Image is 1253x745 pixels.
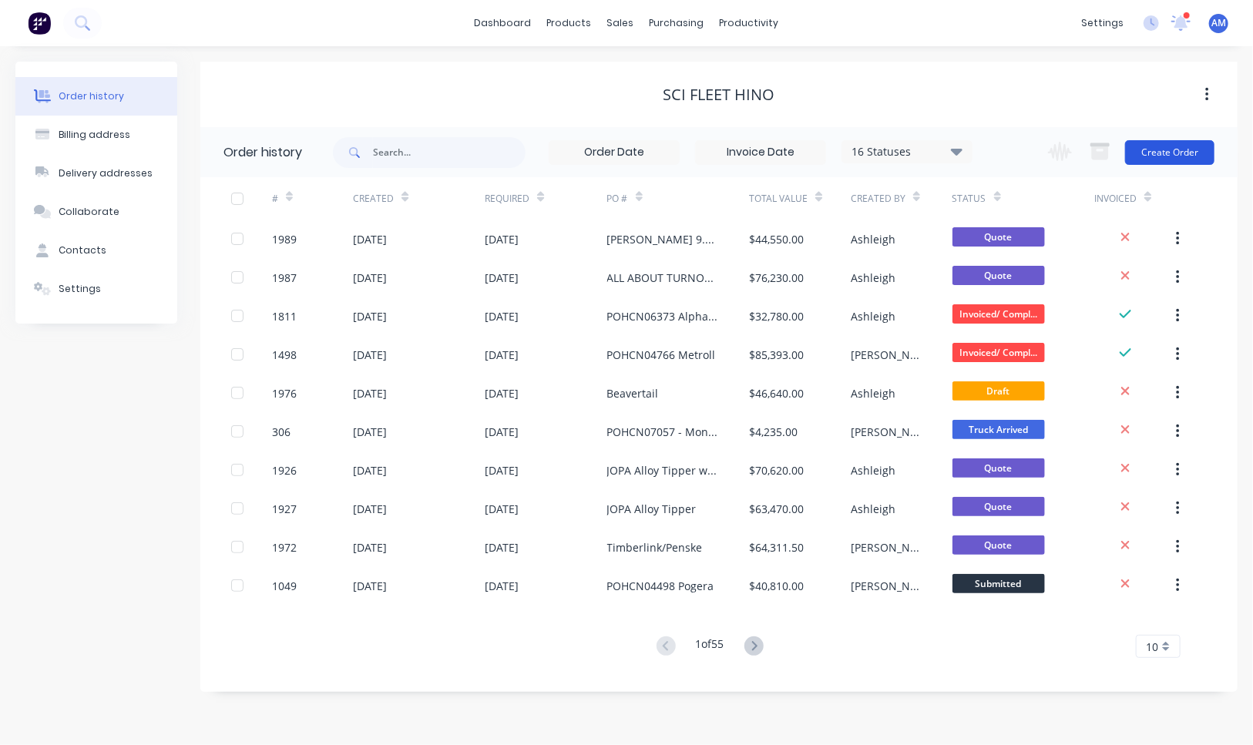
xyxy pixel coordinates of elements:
div: [DATE] [485,270,519,286]
div: Contacts [59,243,106,257]
div: [DATE] [353,424,387,440]
div: sales [600,12,642,35]
input: Order Date [549,141,679,164]
div: Required [485,192,529,206]
span: Quote [952,227,1045,247]
div: products [539,12,600,35]
div: $64,311.50 [749,539,804,555]
span: Invoiced/ Compl... [952,343,1045,362]
div: Invoiced [1094,177,1175,220]
span: Quote [952,535,1045,555]
div: [DATE] [353,501,387,517]
div: purchasing [642,12,712,35]
div: [PERSON_NAME] [851,539,922,555]
div: 1498 [272,347,297,363]
div: [DATE] [353,347,387,363]
div: Delivery addresses [59,166,153,180]
span: AM [1211,16,1226,30]
div: Created By [851,177,952,220]
div: [DATE] [485,501,519,517]
div: [DATE] [485,385,519,401]
div: PO # [607,192,628,206]
span: Submitted [952,574,1045,593]
div: POHCN04498 Pogera [607,578,714,594]
div: $4,235.00 [749,424,798,440]
div: 1976 [272,385,297,401]
button: Delivery addresses [15,154,177,193]
span: Draft [952,381,1045,401]
div: $70,620.00 [749,462,804,478]
div: $46,640.00 [749,385,804,401]
div: Sci Fleet Hino [663,86,775,104]
div: Settings [59,282,101,296]
div: Status [952,177,1095,220]
div: [DATE] [353,578,387,594]
div: [DATE] [485,347,519,363]
div: Billing address [59,128,130,142]
div: 1987 [272,270,297,286]
a: dashboard [467,12,539,35]
input: Invoice Date [696,141,825,164]
div: 1927 [272,501,297,517]
div: Invoiced [1094,192,1137,206]
span: Quote [952,497,1045,516]
span: Invoiced/ Compl... [952,304,1045,324]
img: Factory [28,12,51,35]
div: POHCN04766 Metroll [607,347,716,363]
div: Ashleigh [851,501,895,517]
span: Quote [952,458,1045,478]
div: # [272,192,278,206]
div: [DATE] [485,462,519,478]
div: [DATE] [485,308,519,324]
div: [PERSON_NAME] [851,424,922,440]
button: Collaborate [15,193,177,231]
div: 1972 [272,539,297,555]
div: 1049 [272,578,297,594]
div: Status [952,192,986,206]
div: Timberlink/Penske [607,539,703,555]
div: Ashleigh [851,462,895,478]
div: $76,230.00 [749,270,804,286]
div: ALL ABOUT TURNOVER FC [607,270,719,286]
div: 1811 [272,308,297,324]
div: [DATE] [485,539,519,555]
div: productivity [712,12,787,35]
div: [PERSON_NAME] 9.1m Tray Rear Crane [607,231,719,247]
div: Order history [223,143,302,162]
div: Created [353,192,394,206]
div: 1926 [272,462,297,478]
div: $85,393.00 [749,347,804,363]
button: Order history [15,77,177,116]
span: Truck Arrived [952,420,1045,439]
div: Ashleigh [851,270,895,286]
div: Total Value [749,192,808,206]
div: [DATE] [353,539,387,555]
input: Search... [373,137,526,168]
span: Quote [952,266,1045,285]
span: 10 [1146,639,1158,655]
div: PO # [607,177,750,220]
div: JOPA Alloy Tipper [607,501,697,517]
div: POHCN07057 - Monadelphus [607,424,719,440]
div: settings [1073,12,1131,35]
div: [PERSON_NAME] [851,578,922,594]
div: [DATE] [353,385,387,401]
div: 1 of 55 [696,636,724,658]
div: Total Value [749,177,851,220]
div: Created By [851,192,905,206]
button: Contacts [15,231,177,270]
button: Settings [15,270,177,308]
div: # [272,177,353,220]
div: Collaborate [59,205,119,219]
div: $40,810.00 [749,578,804,594]
div: JOPA Alloy Tipper with Splitter [607,462,719,478]
div: [DATE] [353,462,387,478]
div: [DATE] [485,578,519,594]
div: 16 Statuses [842,143,972,160]
div: POHCN06373 AlphaGlass [607,308,719,324]
div: [DATE] [485,231,519,247]
div: 306 [272,424,291,440]
div: Beavertail [607,385,659,401]
div: Required [485,177,606,220]
div: [DATE] [485,424,519,440]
